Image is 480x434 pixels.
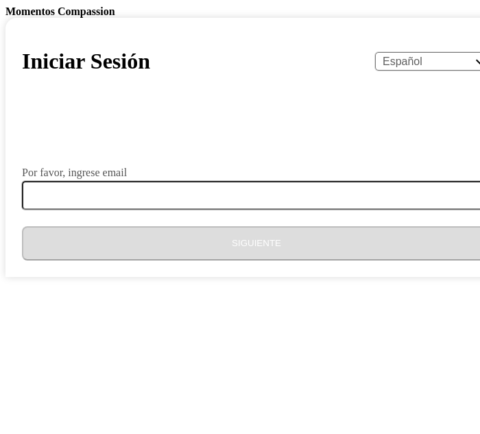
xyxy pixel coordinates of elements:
b: Momentos Compassion [5,5,115,17]
label: Por favor, ingrese email [22,167,127,178]
h1: Iniciar Sesión [22,49,150,74]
